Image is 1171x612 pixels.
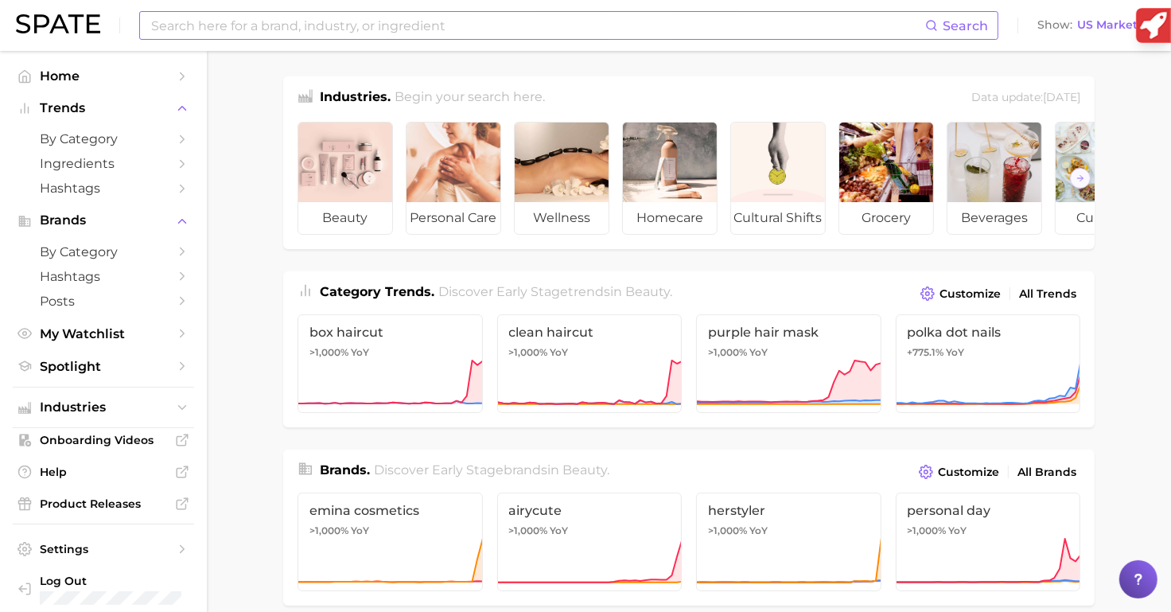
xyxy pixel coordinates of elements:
span: Brands [40,213,167,228]
a: polka dot nails+775.1% YoY [896,314,1081,413]
a: Home [13,64,194,88]
a: homecare [622,122,718,235]
span: Ingredients [40,156,167,171]
span: YoY [749,346,768,359]
a: personal care [406,122,501,235]
span: YoY [949,524,967,537]
span: clean haircut [509,325,671,340]
a: box haircut>1,000% YoY [298,314,483,413]
span: Settings [40,542,167,556]
a: beverages [947,122,1042,235]
button: Brands [13,209,194,232]
a: Spotlight [13,354,194,379]
span: Show [1037,21,1072,29]
a: All Trends [1015,283,1080,305]
span: Search [943,18,988,33]
a: by Category [13,240,194,264]
button: Scroll Right [1070,168,1091,189]
span: Hashtags [40,269,167,284]
span: cultural shifts [731,202,825,234]
button: Customize [915,461,1003,483]
a: wellness [514,122,609,235]
span: box haircut [309,325,471,340]
button: Trends [13,96,194,120]
span: personal day [908,503,1069,518]
a: Hashtags [13,264,194,289]
span: Onboarding Videos [40,433,167,447]
button: Customize [916,283,1005,305]
a: My Watchlist [13,322,194,346]
button: ShowUS Market [1033,15,1159,36]
a: by Category [13,127,194,151]
span: Home [40,68,167,84]
span: Brands . [320,462,370,478]
a: Hashtags [13,176,194,201]
a: clean haircut>1,000% YoY [497,314,683,413]
span: All Trends [1019,287,1076,301]
span: polka dot nails [908,325,1069,340]
span: Log Out [40,574,290,588]
span: Category Trends . [320,284,434,299]
a: cultural shifts [730,122,826,235]
a: personal day>1,000% YoY [896,493,1081,591]
span: YoY [947,346,965,359]
span: >1,000% [509,524,548,536]
span: by Category [40,131,167,146]
a: All Brands [1013,462,1080,483]
button: Industries [13,396,194,419]
a: airycute>1,000% YoY [497,493,683,591]
span: by Category [40,244,167,259]
div: Data update: [DATE] [971,88,1080,109]
a: beauty [298,122,393,235]
span: Customize [938,466,999,479]
span: homecare [623,202,717,234]
span: YoY [550,524,569,537]
span: beauty [626,284,671,299]
a: herstyler>1,000% YoY [696,493,881,591]
span: purple hair mask [708,325,869,340]
h1: Industries. [320,88,391,109]
span: >1,000% [708,346,747,358]
a: Onboarding Videos [13,428,194,452]
a: Product Releases [13,492,194,516]
a: Ingredients [13,151,194,176]
span: personal care [407,202,500,234]
span: culinary [1056,202,1150,234]
span: Discover Early Stage brands in . [375,462,610,478]
input: Search here for a brand, industry, or ingredient [150,12,925,39]
span: Posts [40,294,167,309]
a: Settings [13,537,194,561]
span: YoY [749,524,768,537]
a: grocery [838,122,934,235]
a: Log out. Currently logged in with e-mail mira.piamonte@powerdigitalmarketing.com. [13,569,194,610]
span: beverages [947,202,1041,234]
a: emina cosmetics>1,000% YoY [298,493,483,591]
span: US Market [1077,21,1138,29]
span: grocery [839,202,933,234]
h2: Begin your search here. [395,88,546,109]
span: Product Releases [40,497,167,511]
img: SPATE [16,14,100,33]
span: All Brands [1017,466,1076,479]
span: Spotlight [40,359,167,374]
span: >1,000% [309,346,348,358]
span: airycute [509,503,671,518]
span: beauty [563,462,608,478]
span: YoY [351,524,369,537]
span: Customize [940,287,1001,301]
a: purple hair mask>1,000% YoY [696,314,881,413]
span: Industries [40,400,167,415]
span: wellness [515,202,609,234]
span: herstyler [708,503,869,518]
span: emina cosmetics [309,503,471,518]
span: >1,000% [509,346,548,358]
span: Discover Early Stage trends in . [439,284,673,299]
span: >1,000% [908,524,947,536]
span: +775.1% [908,346,944,358]
span: YoY [351,346,369,359]
span: My Watchlist [40,326,167,341]
span: Trends [40,101,167,115]
a: Posts [13,289,194,314]
span: YoY [550,346,569,359]
a: Help [13,460,194,484]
